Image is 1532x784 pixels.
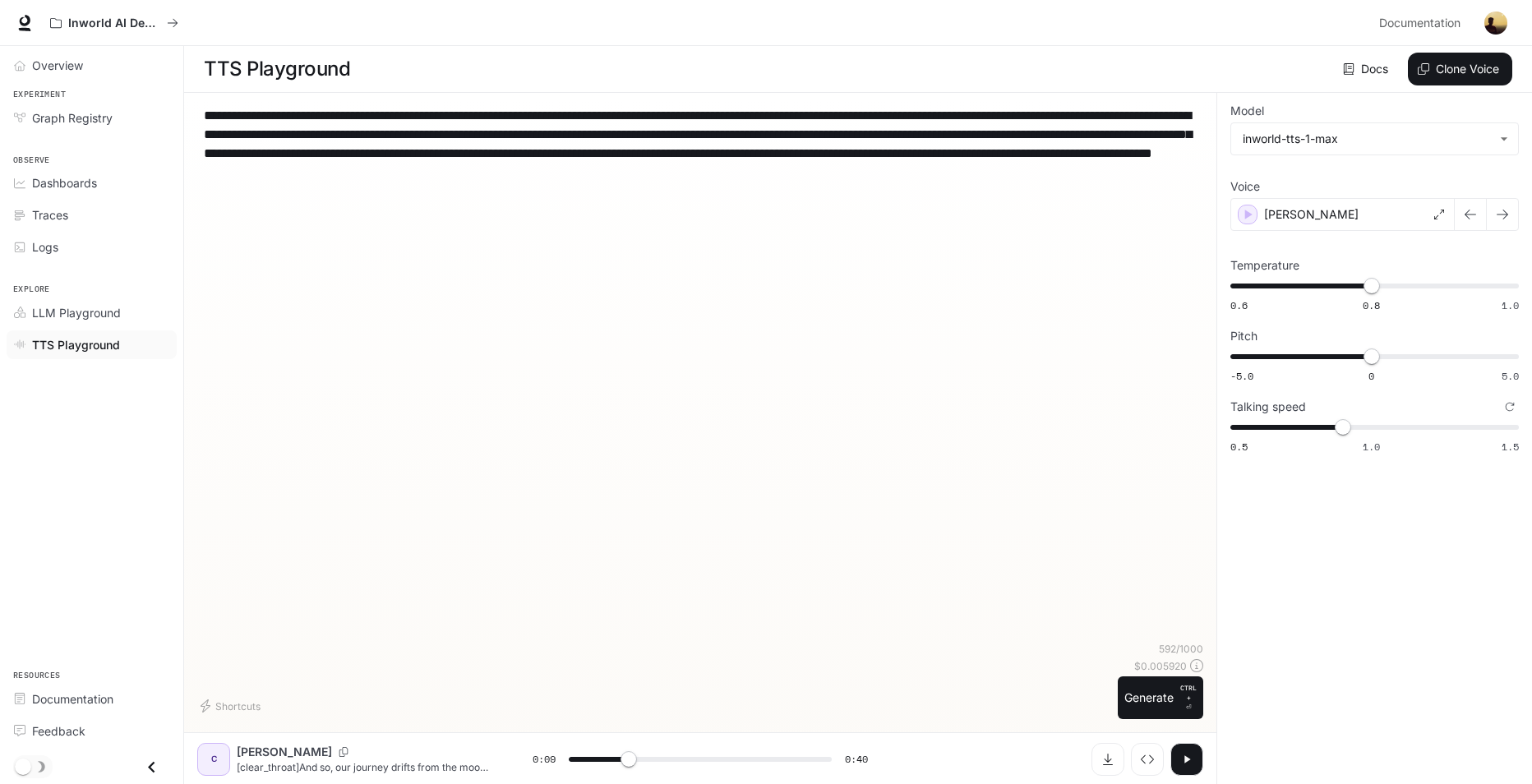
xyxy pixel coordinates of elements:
p: Voice [1230,181,1260,192]
span: TTS Playground [32,336,120,353]
button: Clone Voice [1408,53,1512,85]
a: Feedback [7,717,177,745]
img: User avatar [1484,12,1507,35]
span: Documentation [32,690,113,708]
span: 1.5 [1502,440,1519,454]
a: Traces [7,201,177,229]
span: 0.6 [1230,298,1248,312]
button: Copy Voice ID [332,747,355,757]
button: All workspaces [43,7,186,39]
span: Traces [32,206,68,224]
p: [PERSON_NAME] [237,744,332,760]
p: $ 0.005920 [1134,659,1187,673]
span: Dashboards [32,174,97,191]
button: Reset to default [1501,398,1519,416]
h1: TTS Playground [204,53,350,85]
p: Pitch [1230,330,1257,342]
span: Dark mode toggle [15,757,31,775]
div: C [201,746,227,772]
span: Overview [32,57,83,74]
a: Dashboards [7,168,177,197]
a: Graph Registry [7,104,177,132]
a: Logs [7,233,177,261]
p: CTRL + [1180,683,1197,703]
button: Download audio [1091,743,1124,776]
p: [clear_throat]And so, our journey drifts from the moon-talking Pharaoh to [PERSON_NAME]’s palace ... [237,760,493,774]
button: Shortcuts [197,693,267,719]
button: Close drawer [133,750,170,784]
span: 0:09 [533,751,556,768]
span: LLM Playground [32,304,121,321]
a: Docs [1340,53,1395,85]
p: 592 / 1000 [1159,642,1203,656]
span: 0.5 [1230,440,1248,454]
a: LLM Playground [7,298,177,327]
span: 0 [1368,369,1374,383]
a: Documentation [7,685,177,713]
button: User avatar [1479,7,1512,39]
span: 1.0 [1502,298,1519,312]
span: Graph Registry [32,109,113,127]
a: Overview [7,51,177,80]
span: Feedback [32,722,85,740]
span: -5.0 [1230,369,1253,383]
button: GenerateCTRL +⏎ [1118,676,1203,719]
p: Talking speed [1230,401,1306,413]
a: Documentation [1373,7,1473,39]
div: inworld-tts-1-max [1243,131,1492,147]
p: Model [1230,105,1264,117]
span: Documentation [1379,13,1460,34]
span: 0:40 [845,751,868,768]
p: Temperature [1230,260,1299,271]
span: 1.0 [1363,440,1380,454]
span: Logs [32,238,58,256]
button: Inspect [1131,743,1164,776]
span: 0.8 [1363,298,1380,312]
span: 5.0 [1502,369,1519,383]
p: [PERSON_NAME] [1264,206,1359,223]
a: TTS Playground [7,330,177,359]
p: ⏎ [1180,683,1197,713]
p: Inworld AI Demos [68,16,160,30]
div: inworld-tts-1-max [1231,123,1518,154]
